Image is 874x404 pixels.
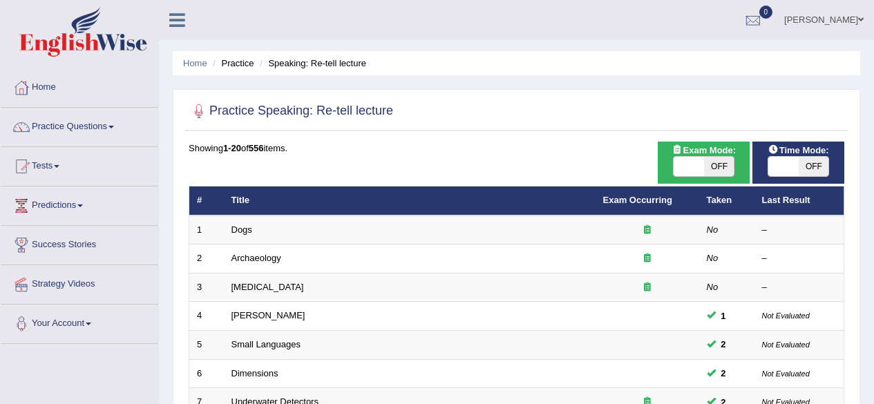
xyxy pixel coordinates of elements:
[231,368,278,378] a: Dimensions
[716,366,732,381] span: You can still take this question
[224,186,596,215] th: Title
[209,57,254,70] li: Practice
[707,253,719,263] em: No
[762,311,810,320] small: Not Evaluated
[189,273,224,302] td: 3
[1,265,158,300] a: Strategy Videos
[189,244,224,273] td: 2
[762,369,810,378] small: Not Evaluated
[189,331,224,360] td: 5
[754,186,844,215] th: Last Result
[189,101,393,122] h2: Practice Speaking: Re-tell lecture
[763,143,835,157] span: Time Mode:
[1,147,158,182] a: Tests
[603,195,672,205] a: Exam Occurring
[707,282,719,292] em: No
[231,310,305,320] a: [PERSON_NAME]
[231,339,301,349] a: Small Languages
[762,281,837,294] div: –
[759,6,773,19] span: 0
[699,186,754,215] th: Taken
[1,226,158,260] a: Success Stories
[1,108,158,142] a: Practice Questions
[603,224,692,237] div: Exam occurring question
[189,215,224,244] td: 1
[256,57,366,70] li: Speaking: Re-tell lecture
[189,359,224,388] td: 6
[762,252,837,265] div: –
[1,305,158,339] a: Your Account
[762,224,837,237] div: –
[707,224,719,235] em: No
[189,142,844,155] div: Showing of items.
[249,143,264,153] b: 556
[1,68,158,103] a: Home
[189,186,224,215] th: #
[231,224,252,235] a: Dogs
[231,282,304,292] a: [MEDICAL_DATA]
[231,253,281,263] a: Archaeology
[183,58,207,68] a: Home
[799,157,829,176] span: OFF
[1,186,158,221] a: Predictions
[603,252,692,265] div: Exam occurring question
[658,142,750,184] div: Show exams occurring in exams
[189,302,224,331] td: 4
[603,281,692,294] div: Exam occurring question
[762,340,810,349] small: Not Evaluated
[716,309,732,323] span: You can still take this question
[667,143,741,157] span: Exam Mode:
[704,157,734,176] span: OFF
[716,337,732,352] span: You can still take this question
[223,143,241,153] b: 1-20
